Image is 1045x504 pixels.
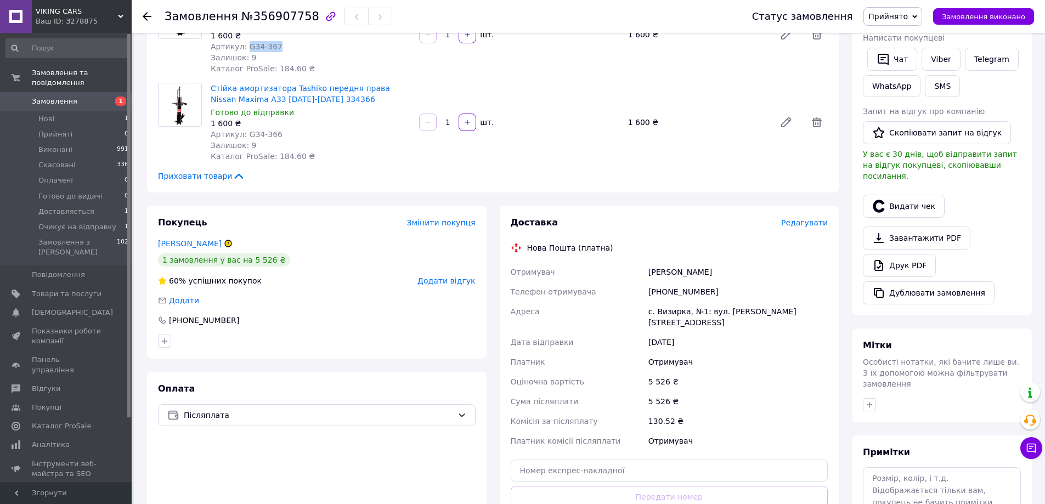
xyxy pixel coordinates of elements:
span: Інструменти веб-майстра та SEO [32,459,101,479]
input: Пошук [5,38,129,58]
span: Комісія за післяплату [511,417,598,426]
div: Отримувач [646,352,830,372]
span: 336 [117,160,128,170]
a: Завантажити PDF [863,226,970,250]
a: Стійка амортизатора Tashiko передня права Nissan Maxima A33 [DATE]-[DATE] 334366 [211,84,390,104]
span: 0 [125,191,128,201]
a: Viber [922,48,960,71]
span: Додати [169,296,199,305]
span: Виконані [38,145,72,155]
span: Доставка [511,217,558,228]
span: №356907758 [241,10,319,23]
button: Видати чек [863,195,945,218]
span: Написати покупцеві [863,33,945,42]
span: Нові [38,114,54,124]
div: 1 600 ₴ [624,27,771,42]
span: Оціночна вартість [511,377,584,386]
span: Готово до видачі [38,191,103,201]
span: Товари та послуги [32,289,101,299]
span: Замовлення з [PERSON_NAME] [38,237,117,257]
div: [PERSON_NAME] [646,262,830,282]
span: Покупець [158,217,207,228]
span: Замовлення [32,97,77,106]
span: 991 [117,145,128,155]
div: 1 600 ₴ [211,30,410,41]
span: Адреса [511,307,540,316]
div: 1 замовлення у вас на 5 526 ₴ [158,253,290,267]
span: Залишок: 9 [211,141,257,150]
span: Особисті нотатки, які бачите лише ви. З їх допомогою можна фільтрувати замовлення [863,358,1019,388]
span: 1 [125,114,128,124]
span: Аналітика [32,440,70,450]
span: Замовлення [165,10,238,23]
span: Показники роботи компанії [32,326,101,346]
div: Повернутися назад [143,11,151,22]
div: Статус замовлення [752,11,853,22]
span: 0 [125,129,128,139]
span: Змінити покупця [407,218,476,227]
div: [PHONE_NUMBER] [168,315,240,326]
span: Прийняті [38,129,72,139]
a: Редагувати [775,24,797,46]
button: Скопіювати запит на відгук [863,121,1011,144]
div: шт. [477,117,495,128]
a: Друк PDF [863,254,936,277]
span: Сума післяплати [511,397,579,406]
span: Платник [511,358,545,366]
span: Каталог ProSale [32,421,91,431]
span: VIKING CARS [36,7,118,16]
span: Скасовані [38,160,76,170]
span: Оплата [158,383,195,394]
span: Платник комісії післяплати [511,437,621,445]
span: Каталог ProSale: 184.60 ₴ [211,152,315,161]
div: [PHONE_NUMBER] [646,282,830,302]
div: Отримувач [646,431,830,451]
div: 5 526 ₴ [646,392,830,411]
div: 5 526 ₴ [646,372,830,392]
div: 1 600 ₴ [624,115,771,130]
span: Видалити [806,111,828,133]
span: Панель управління [32,355,101,375]
span: Артикул: G34-367 [211,42,283,51]
span: 1 [125,222,128,232]
span: Повідомлення [32,270,85,280]
button: Дублювати замовлення [863,281,995,304]
div: Нова Пошта (платна) [524,242,616,253]
div: с. Визирка, №1: вул. [PERSON_NAME][STREET_ADDRESS] [646,302,830,332]
span: Післяплата [184,409,453,421]
span: Залишок: 9 [211,53,257,62]
span: 102 [117,237,128,257]
span: Замовлення виконано [942,13,1025,21]
span: [DEMOGRAPHIC_DATA] [32,308,113,318]
span: Примітки [863,447,910,457]
a: [PERSON_NAME] [158,239,222,248]
span: Додати відгук [417,276,475,285]
div: успішних покупок [158,275,262,286]
a: WhatsApp [863,75,920,97]
span: Приховати товари [158,171,245,182]
img: Стійка амортизатора Tashiko передня права Nissan Maxima A33 2000-2003 334366 [166,83,194,126]
span: Редагувати [781,218,828,227]
span: Отримувач [511,268,555,276]
span: Готово до відправки [211,108,294,117]
span: Доставляється [38,207,94,217]
div: 1 600 ₴ [211,118,410,129]
span: Оплачені [38,175,73,185]
a: Telegram [965,48,1019,71]
div: 130.52 ₴ [646,411,830,431]
span: Запит на відгук про компанію [863,107,985,116]
span: 1 [115,97,126,106]
span: Відгуки [32,384,60,394]
span: 1 [125,207,128,217]
span: У вас є 30 днів, щоб відправити запит на відгук покупцеві, скопіювавши посилання. [863,150,1017,180]
button: Чат з покупцем [1020,437,1042,459]
a: Редагувати [775,111,797,133]
span: Мітки [863,340,892,350]
span: Артикул: G34-366 [211,130,283,139]
span: Очикує на відправку [38,222,116,232]
button: Чат [867,48,917,71]
span: 0 [125,175,128,185]
span: Прийнято [868,12,908,21]
input: Номер експрес-накладної [511,460,828,482]
button: SMS [925,75,960,97]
